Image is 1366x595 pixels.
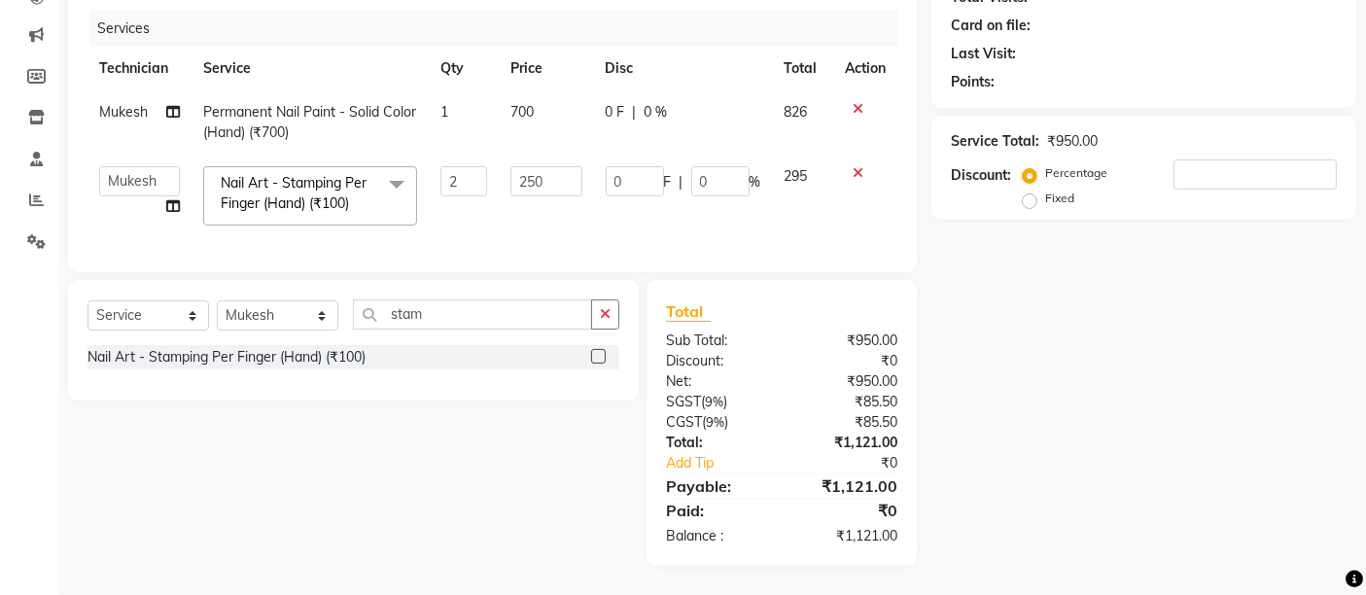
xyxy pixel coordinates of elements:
[633,102,637,122] span: |
[651,453,803,473] a: Add Tip
[782,474,912,498] div: ₹1,121.00
[782,371,912,392] div: ₹950.00
[666,301,711,322] span: Total
[782,499,912,522] div: ₹0
[782,433,912,453] div: ₹1,121.00
[804,453,913,473] div: ₹0
[645,102,668,122] span: 0 %
[705,394,723,409] span: 9%
[651,433,782,453] div: Total:
[349,194,358,212] a: x
[440,103,448,121] span: 1
[353,299,592,330] input: Search or Scan
[651,392,782,412] div: ( )
[594,47,773,90] th: Disc
[951,131,1039,152] div: Service Total:
[750,172,761,192] span: %
[651,412,782,433] div: ( )
[88,347,366,367] div: Nail Art - Stamping Per Finger (Hand) (₹100)
[1047,131,1098,152] div: ₹950.00
[951,165,1011,186] div: Discount:
[88,47,192,90] th: Technician
[782,331,912,351] div: ₹950.00
[773,47,834,90] th: Total
[666,413,702,431] span: CGST
[782,412,912,433] div: ₹85.50
[706,414,724,430] span: 9%
[192,47,429,90] th: Service
[651,526,782,546] div: Balance :
[951,44,1016,64] div: Last Visit:
[651,474,782,498] div: Payable:
[680,172,683,192] span: |
[1045,164,1107,182] label: Percentage
[651,371,782,392] div: Net:
[785,167,808,185] span: 295
[1045,190,1074,207] label: Fixed
[785,103,808,121] span: 826
[203,103,416,141] span: Permanent Nail Paint - Solid Color (Hand) (₹700)
[782,392,912,412] div: ₹85.50
[510,103,534,121] span: 700
[221,174,367,212] span: Nail Art - Stamping Per Finger (Hand) (₹100)
[651,331,782,351] div: Sub Total:
[99,103,148,121] span: Mukesh
[606,102,625,122] span: 0 F
[651,499,782,522] div: Paid:
[782,351,912,371] div: ₹0
[429,47,500,90] th: Qty
[499,47,593,90] th: Price
[833,47,897,90] th: Action
[666,393,701,410] span: SGST
[651,351,782,371] div: Discount:
[664,172,672,192] span: F
[782,526,912,546] div: ₹1,121.00
[951,72,995,92] div: Points:
[951,16,1031,36] div: Card on file:
[89,11,912,47] div: Services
